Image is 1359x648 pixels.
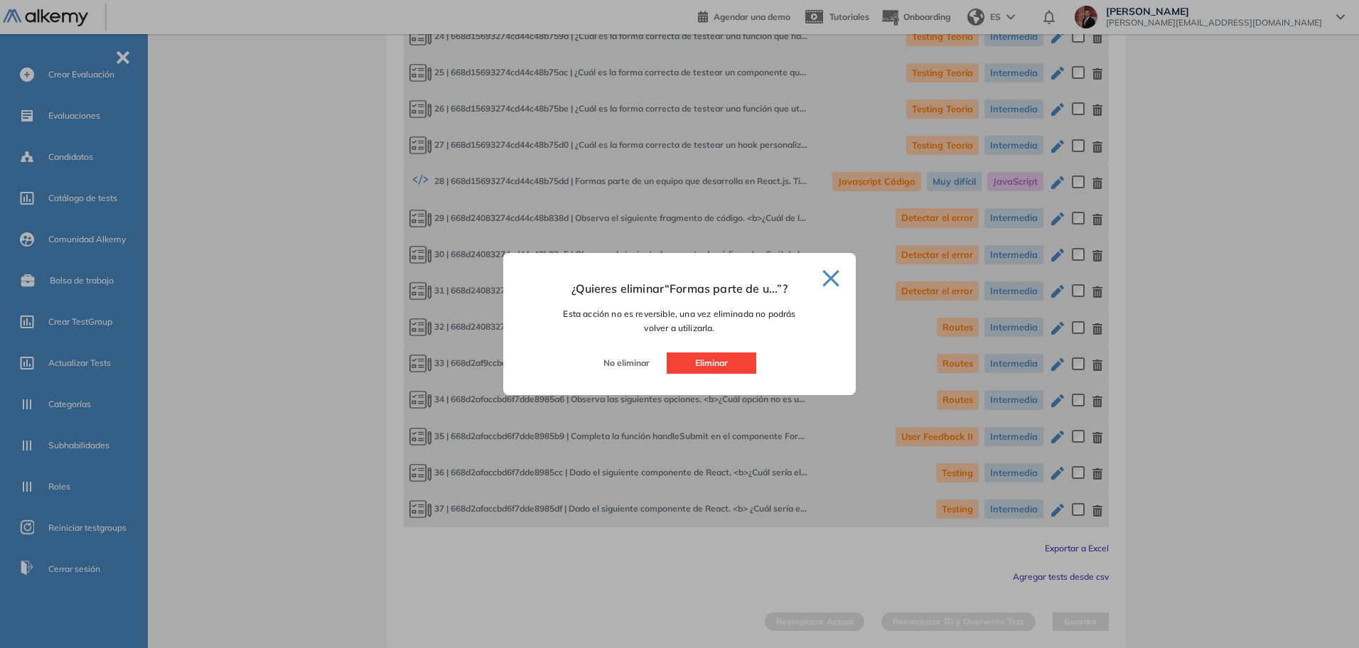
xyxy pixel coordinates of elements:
button: No eliminar [603,352,650,374]
span: ¿Quieres eliminar “ Formas parte de u ... ”? [571,281,787,296]
div: Widget de chat [1288,580,1359,648]
button: × [820,267,842,284]
span: Esta acción no es reversible, una vez eliminada no podrás volver a utilizarla. [520,307,839,335]
button: Eliminar [667,352,756,374]
iframe: Chat Widget [1288,580,1359,648]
